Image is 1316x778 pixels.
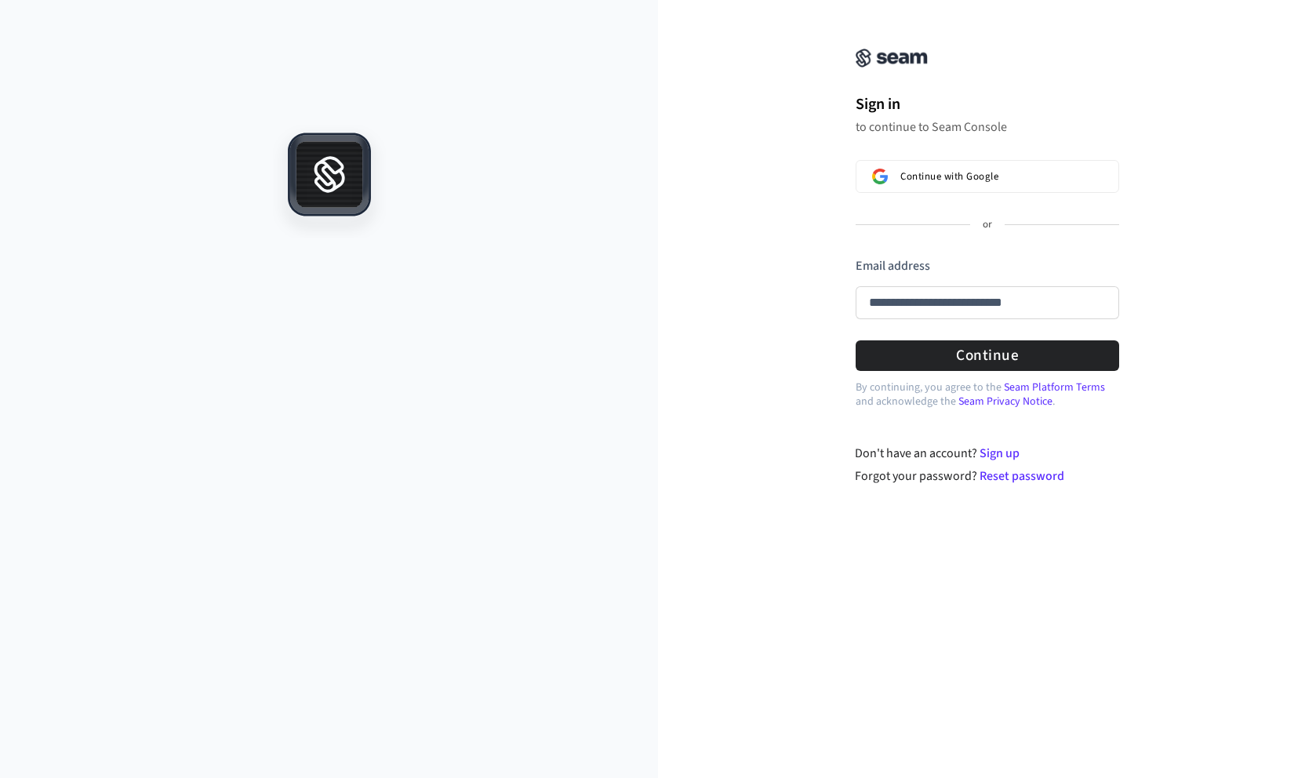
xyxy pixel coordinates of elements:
img: Sign in with Google [872,169,888,184]
a: Seam Platform Terms [1004,380,1105,395]
p: By continuing, you agree to the and acknowledge the . [856,380,1119,409]
p: or [983,218,992,232]
p: to continue to Seam Console [856,119,1119,135]
h1: Sign in [856,93,1119,116]
a: Reset password [980,467,1064,485]
a: Seam Privacy Notice [958,394,1052,409]
button: Continue [856,340,1119,371]
button: Sign in with GoogleContinue with Google [856,160,1119,193]
div: Don't have an account? [855,444,1119,463]
span: Continue with Google [900,170,998,183]
a: Sign up [980,445,1020,462]
div: Forgot your password? [855,467,1119,485]
img: Seam Console [856,49,928,67]
label: Email address [856,257,930,274]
